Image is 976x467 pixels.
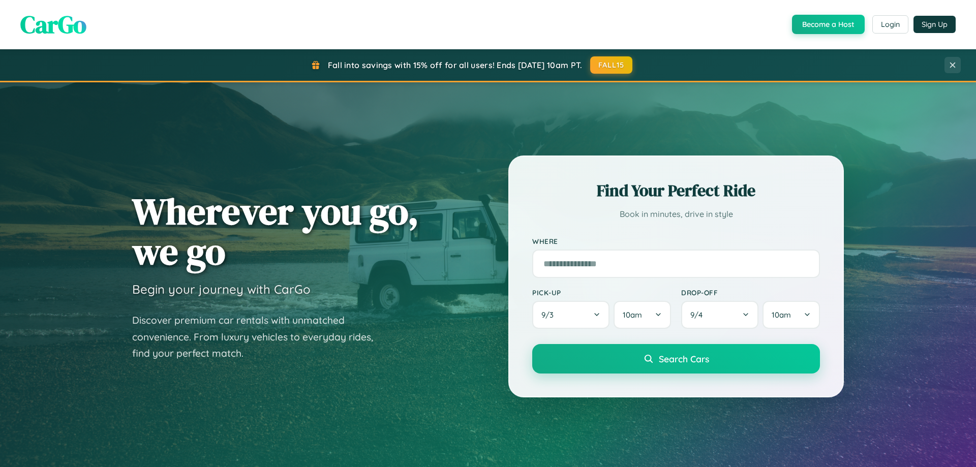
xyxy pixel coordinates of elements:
[623,310,642,320] span: 10am
[132,191,419,271] h1: Wherever you go, we go
[872,15,908,34] button: Login
[792,15,865,34] button: Become a Host
[328,60,583,70] span: Fall into savings with 15% off for all users! Ends [DATE] 10am PT.
[772,310,791,320] span: 10am
[532,301,609,329] button: 9/3
[681,301,758,329] button: 9/4
[614,301,671,329] button: 10am
[132,312,386,362] p: Discover premium car rentals with unmatched convenience. From luxury vehicles to everyday rides, ...
[541,310,559,320] span: 9 / 3
[762,301,820,329] button: 10am
[532,207,820,222] p: Book in minutes, drive in style
[532,344,820,373] button: Search Cars
[590,56,633,74] button: FALL15
[690,310,708,320] span: 9 / 4
[532,288,671,297] label: Pick-up
[659,353,709,364] span: Search Cars
[20,8,86,41] span: CarGo
[681,288,820,297] label: Drop-off
[532,179,820,202] h2: Find Your Perfect Ride
[913,16,956,33] button: Sign Up
[132,282,311,297] h3: Begin your journey with CarGo
[532,237,820,245] label: Where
